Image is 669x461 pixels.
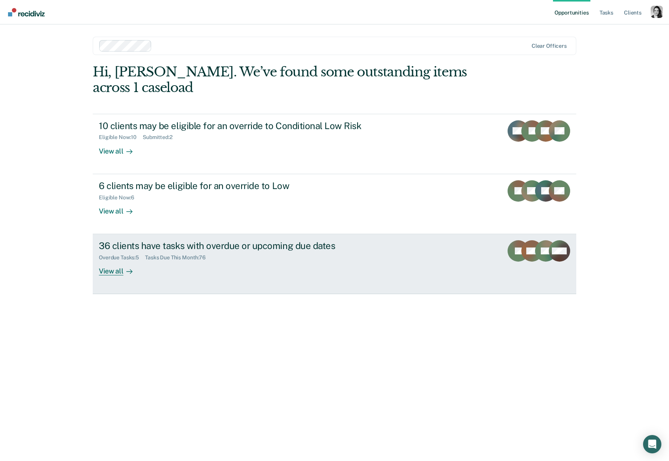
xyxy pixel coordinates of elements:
[532,43,567,49] div: Clear officers
[99,261,142,276] div: View all
[93,174,576,234] a: 6 clients may be eligible for an override to LowEligible Now:6View all
[8,8,45,16] img: Recidiviz
[99,201,142,215] div: View all
[99,134,143,141] div: Eligible Now : 10
[99,180,367,191] div: 6 clients may be eligible for an override to Low
[651,6,663,18] button: Profile dropdown button
[93,64,479,95] div: Hi, [PERSON_NAME]. We’ve found some outstanding items across 1 caseload
[145,254,212,261] div: Tasks Due This Month : 76
[643,435,661,453] div: Open Intercom Messenger
[99,240,367,251] div: 36 clients have tasks with overdue or upcoming due dates
[99,254,145,261] div: Overdue Tasks : 5
[143,134,179,141] div: Submitted : 2
[99,141,142,155] div: View all
[93,234,576,294] a: 36 clients have tasks with overdue or upcoming due datesOverdue Tasks:5Tasks Due This Month:76Vie...
[93,114,576,174] a: 10 clients may be eligible for an override to Conditional Low RiskEligible Now:10Submitted:2View all
[99,120,367,131] div: 10 clients may be eligible for an override to Conditional Low Risk
[99,194,140,201] div: Eligible Now : 6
